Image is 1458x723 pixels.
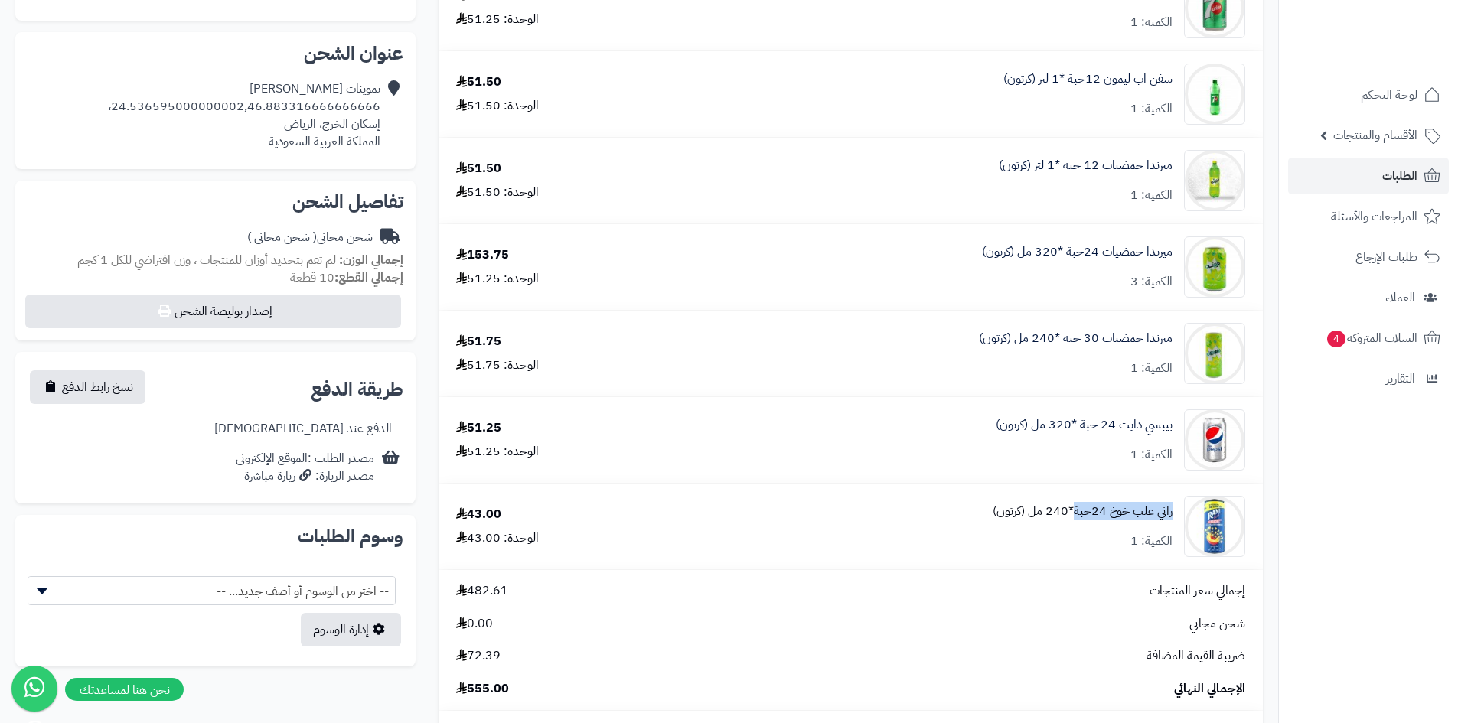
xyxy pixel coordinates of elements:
[108,80,380,150] div: تموينات [PERSON_NAME] 24.536595000000002,46.883316666666666، إسكان الخرج، الرياض المملكة العربية ...
[28,527,403,546] h2: وسوم الطلبات
[236,450,374,485] div: مصدر الطلب :الموقع الإلكتروني
[1185,323,1244,384] img: 1747566616-1481083d-48b6-4b0f-b89f-c8f09a39-90x90.jpg
[456,246,509,264] div: 153.75
[456,529,539,547] div: الوحدة: 43.00
[456,333,501,350] div: 51.75
[1130,532,1173,550] div: الكمية: 1
[1147,647,1245,665] span: ضريبة القيمة المضافة
[1003,70,1173,88] a: سفن اب ليمون 12حبة *1 لتر (كرتون)
[1288,198,1449,235] a: المراجعات والأسئلة
[28,193,403,211] h2: تفاصيل الشحن
[1288,320,1449,357] a: السلات المتروكة4
[1185,236,1244,298] img: 1747566452-bf88d184-d280-4ea7-9331-9e3669ef-90x90.jpg
[1130,100,1173,118] div: الكمية: 1
[1326,327,1417,349] span: السلات المتروكة
[1327,331,1345,347] span: 4
[77,251,336,269] span: لم تقم بتحديد أوزان للمنتجات ، وزن افتراضي للكل 1 كجم
[1382,165,1417,187] span: الطلبات
[982,243,1173,261] a: ميرندا حمضيات 24حبة *320 مل (كرتون)
[1288,360,1449,397] a: التقارير
[456,97,539,115] div: الوحدة: 51.50
[1333,125,1417,146] span: الأقسام والمنتجات
[1185,64,1244,125] img: 1747540828-789ab214-413e-4ccd-b32f-1699f0bc-90x90.jpg
[28,577,395,606] span: -- اختر من الوسوم أو أضف جديد... --
[25,295,401,328] button: إصدار بوليصة الشحن
[456,184,539,201] div: الوحدة: 51.50
[1185,496,1244,557] img: 1748079250-71dCJcNq28L._AC_SL1500-90x90.jpg
[1130,360,1173,377] div: الكمية: 1
[247,229,373,246] div: شحن مجاني
[456,680,509,698] span: 555.00
[1130,187,1173,204] div: الكمية: 1
[1185,409,1244,471] img: 1747593334-qxF5OTEWerP7hB4NEyoyUFLqKCZryJZ6-90x90.jpg
[1130,273,1173,291] div: الكمية: 3
[456,443,539,461] div: الوحدة: 51.25
[1189,615,1245,633] span: شحن مجاني
[993,503,1173,520] a: راني علب خوخ 24حبة*240 مل (كرتون)
[339,251,403,269] strong: إجمالي الوزن:
[1288,279,1449,316] a: العملاء
[62,378,133,396] span: نسخ رابط الدفع
[236,467,374,485] div: مصدر الزيارة: زيارة مباشرة
[456,582,508,600] span: 482.61
[311,380,403,399] h2: طريقة الدفع
[999,157,1173,174] a: ميرندا حمضيات 12 حبة *1 لتر (كرتون)
[456,11,539,28] div: الوحدة: 51.25
[290,269,403,287] small: 10 قطعة
[1361,84,1417,106] span: لوحة التحكم
[1385,287,1415,308] span: العملاء
[1288,77,1449,113] a: لوحة التحكم
[1355,246,1417,268] span: طلبات الإرجاع
[456,270,539,288] div: الوحدة: 51.25
[456,73,501,91] div: 51.50
[456,615,493,633] span: 0.00
[979,330,1173,347] a: ميرندا حمضيات 30 حبة *240 مل (كرتون)
[456,160,501,177] div: 51.50
[1174,680,1245,698] span: الإجمالي النهائي
[247,228,317,246] span: ( شحن مجاني )
[30,370,145,404] button: نسخ رابط الدفع
[28,44,403,63] h2: عنوان الشحن
[1331,206,1417,227] span: المراجعات والأسئلة
[456,647,501,665] span: 72.39
[28,576,396,605] span: -- اختر من الوسوم أو أضف جديد... --
[1130,14,1173,31] div: الكمية: 1
[996,416,1173,434] a: بيبسي دايت 24 حبة *320 مل (كرتون)
[1150,582,1245,600] span: إجمالي سعر المنتجات
[456,357,539,374] div: الوحدة: 51.75
[456,506,501,523] div: 43.00
[1386,368,1415,389] span: التقارير
[214,420,392,438] div: الدفع عند [DEMOGRAPHIC_DATA]
[334,269,403,287] strong: إجمالي القطع:
[1185,150,1244,211] img: 1747566256-XP8G23evkchGmxKUr8YaGb2gsq2hZno4-90x90.jpg
[1130,446,1173,464] div: الكمية: 1
[1288,158,1449,194] a: الطلبات
[301,613,401,646] a: إدارة الوسوم
[1288,239,1449,275] a: طلبات الإرجاع
[456,419,501,437] div: 51.25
